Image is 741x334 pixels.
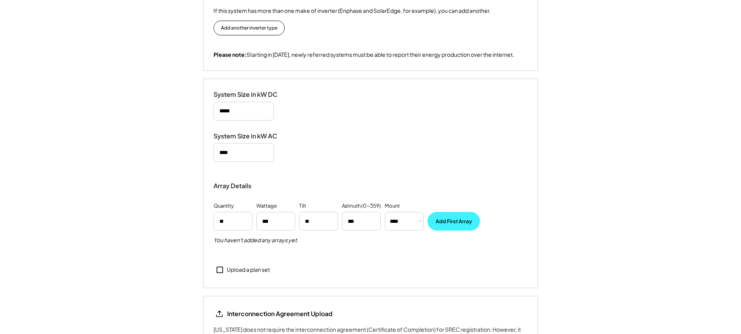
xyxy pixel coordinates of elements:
div: Interconnection Agreement Upload [227,310,333,318]
div: Mount [385,202,400,210]
div: Array Details [214,181,252,191]
div: System Size in kW AC [214,132,291,140]
strong: Please note: [214,51,247,58]
div: Starting in [DATE], newly referred systems must be able to report their energy production over th... [214,51,514,59]
div: Wattage [256,202,277,210]
div: Azimuth (0-359) [342,202,381,210]
button: Add another inverter type [214,21,285,35]
div: Quantity [214,202,234,210]
div: System Size in kW DC [214,91,291,99]
div: Tilt [299,202,306,210]
div: If this system has more than one make of inverter (Enphase and SolarEdge, for example), you can a... [214,7,491,15]
button: Add First Array [427,212,480,231]
div: Upload a plan set [227,266,270,274]
h5: You haven't added any arrays yet. [214,236,298,244]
